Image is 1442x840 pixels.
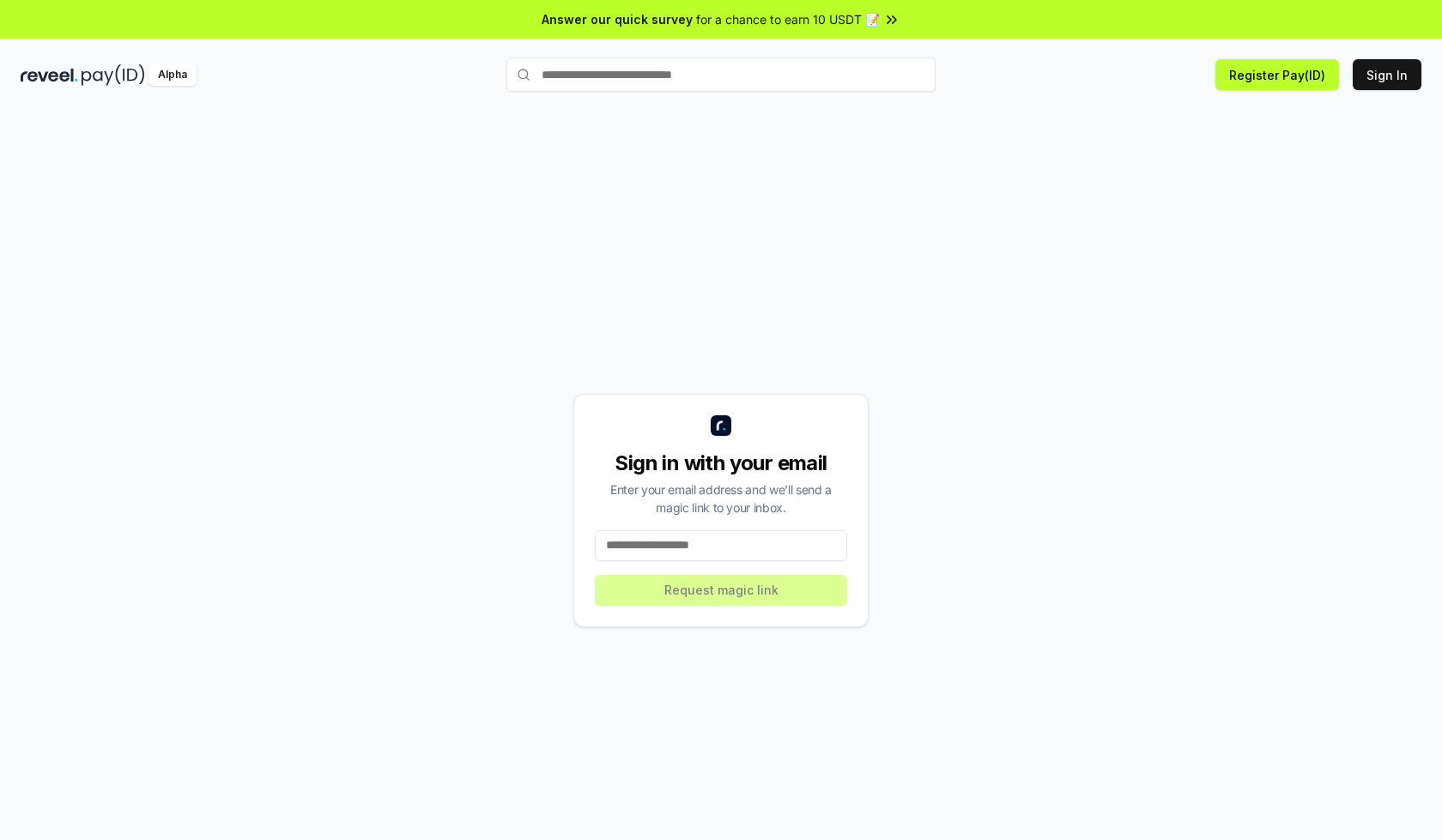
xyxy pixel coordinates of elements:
img: pay_id [82,64,145,86]
img: reveel_dark [21,64,78,86]
span: Answer our quick survey [542,10,693,28]
img: logo_small [711,415,731,436]
div: Sign in with your email [595,450,847,477]
div: Enter your email address and we’ll send a magic link to your inbox. [595,480,847,517]
div: Alpha [148,64,197,86]
button: Sign In [1353,59,1421,90]
span: for a chance to earn 10 USDT 📝 [696,10,880,28]
button: Register Pay(ID) [1215,59,1339,90]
